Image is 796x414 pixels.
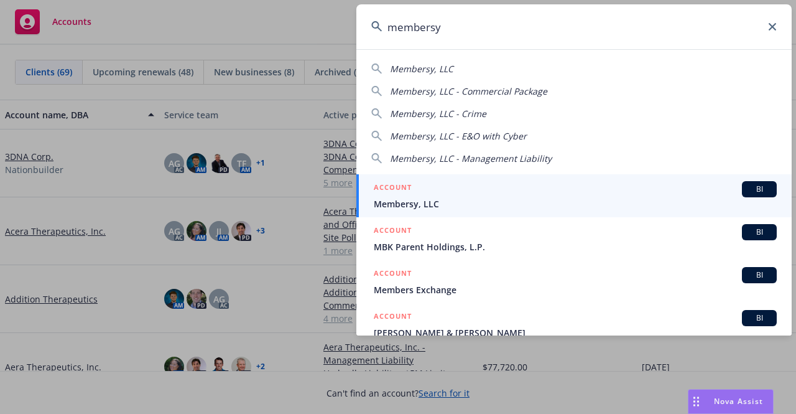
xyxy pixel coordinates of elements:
[747,270,772,281] span: BI
[390,108,486,120] span: Membersy, LLC - Crime
[747,227,772,238] span: BI
[356,217,792,260] a: ACCOUNTBIMBK Parent Holdings, L.P.
[374,283,777,296] span: Members Exchange
[374,310,412,325] h5: ACCOUNT
[390,85,547,97] span: Membersy, LLC - Commercial Package
[390,153,552,164] span: Membersy, LLC - Management Liability
[356,174,792,217] a: ACCOUNTBIMembersy, LLC
[356,4,792,49] input: Search...
[356,260,792,303] a: ACCOUNTBIMembers Exchange
[688,389,774,414] button: Nova Assist
[747,184,772,195] span: BI
[390,130,527,142] span: Membersy, LLC - E&O with Cyber
[688,390,704,413] div: Drag to move
[356,303,792,359] a: ACCOUNTBI[PERSON_NAME] & [PERSON_NAME]
[374,326,777,339] span: [PERSON_NAME] & [PERSON_NAME]
[374,197,777,210] span: Membersy, LLC
[374,181,412,196] h5: ACCOUNT
[747,313,772,324] span: BI
[374,267,412,282] h5: ACCOUNT
[374,240,777,253] span: MBK Parent Holdings, L.P.
[390,63,453,75] span: Membersy, LLC
[374,224,412,239] h5: ACCOUNT
[714,396,763,407] span: Nova Assist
